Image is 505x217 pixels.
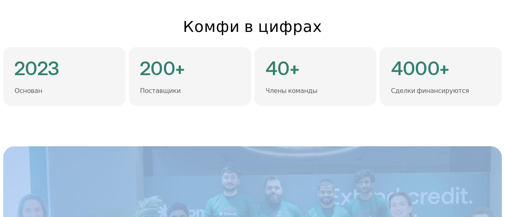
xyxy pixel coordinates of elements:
[183,18,322,35] font: Комфи в цифрах
[266,87,317,94] font: Члены команды
[15,87,42,94] font: Основан
[15,57,60,79] font: 2023
[391,87,469,94] font: Сделки финансируются
[266,57,300,79] font: 40+
[391,57,449,79] font: 4000+
[140,87,181,94] font: Поставщики
[140,57,185,79] font: 200+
